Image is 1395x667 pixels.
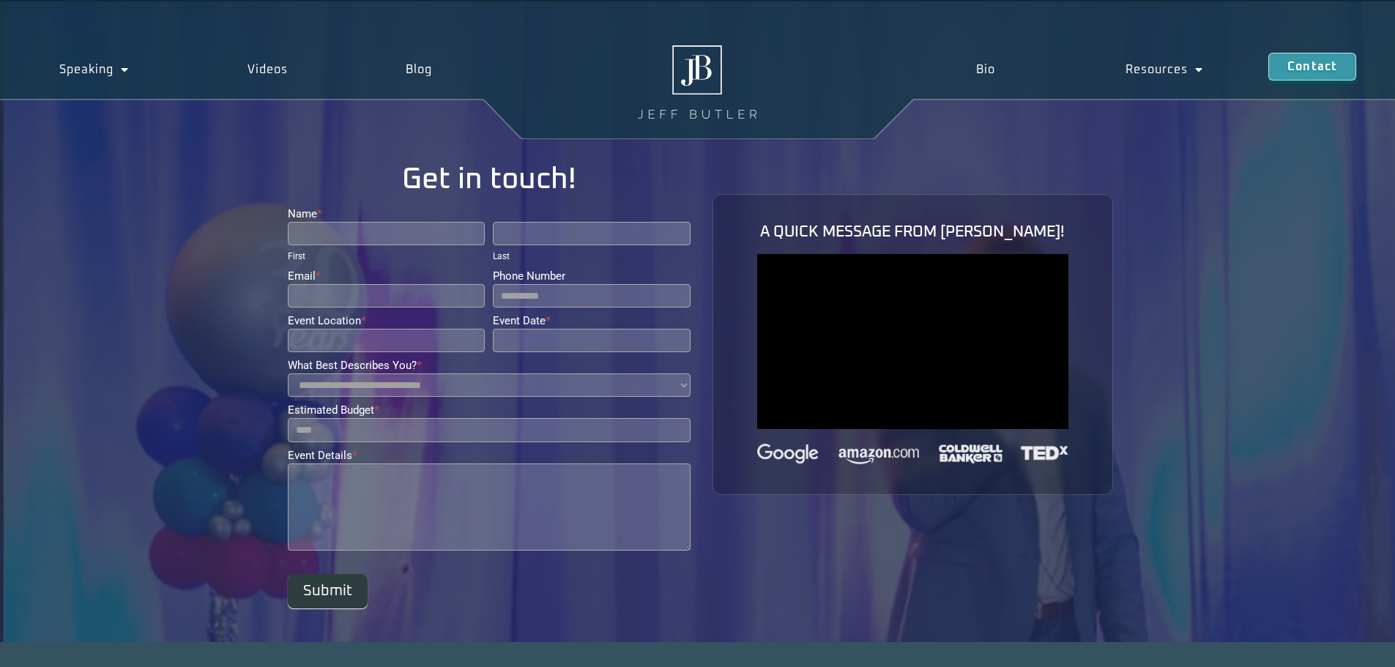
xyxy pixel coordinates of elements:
[288,209,486,222] label: Name
[1268,53,1356,81] a: Contact
[288,405,691,418] label: Estimated Budget
[910,53,1060,86] a: Bio
[188,53,347,86] a: Videos
[757,224,1068,239] h1: A QUICK MESSAGE FROM [PERSON_NAME]!
[288,360,691,373] label: What Best Describes You?
[493,271,691,284] label: Phone Number
[1060,53,1268,86] a: Resources
[288,165,691,194] h1: Get in touch!
[493,250,691,263] div: Last
[288,271,486,284] label: Email
[757,254,1068,429] iframe: vimeo Video Player
[288,574,368,608] button: Submit
[347,53,492,86] a: Blog
[288,250,486,263] div: First
[910,53,1268,86] nav: Menu
[1287,61,1337,72] span: Contact
[288,450,691,463] label: Event Details
[493,316,691,329] label: Event Date
[288,316,486,329] label: Event Location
